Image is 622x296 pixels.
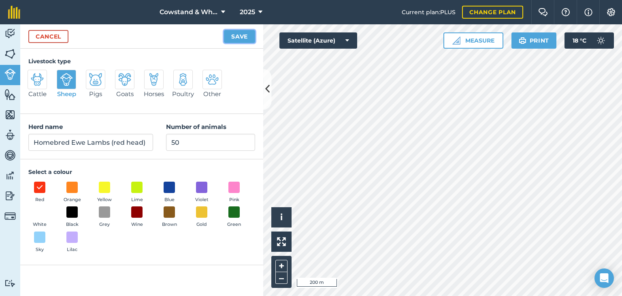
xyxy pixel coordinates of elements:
[89,73,102,86] img: svg+xml;base64,PD94bWwgdmVyc2lvbj0iMS4wIiBlbmNvZGluZz0idXRmLTgiPz4KPCEtLSBHZW5lcmF0b3I6IEFkb2JlIE...
[160,7,218,17] span: Cowstand & White House
[147,73,160,86] img: svg+xml;base64,PD94bWwgdmVyc2lvbj0iMS4wIiBlbmNvZGluZz0idXRmLTgiPz4KPCEtLSBHZW5lcmF0b3I6IEFkb2JlIE...
[67,246,77,253] span: Lilac
[4,279,16,287] img: svg+xml;base64,PD94bWwgdmVyc2lvbj0iMS4wIiBlbmNvZGluZz0idXRmLTgiPz4KPCEtLSBHZW5lcmF0b3I6IEFkb2JlIE...
[4,109,16,121] img: svg+xml;base64,PHN2ZyB4bWxucz0iaHR0cDovL3d3dy53My5vcmcvMjAwMC9zdmciIHdpZHRoPSI1NiIgaGVpZ2h0PSI2MC...
[594,268,614,288] div: Open Intercom Messenger
[195,196,209,204] span: Violet
[271,207,292,227] button: i
[8,6,20,19] img: fieldmargin Logo
[118,73,131,86] img: svg+xml;base64,PD94bWwgdmVyc2lvbj0iMS4wIiBlbmNvZGluZz0idXRmLTgiPz4KPCEtLSBHZW5lcmF0b3I6IEFkb2JlIE...
[452,36,460,45] img: Ruler icon
[280,212,283,222] span: i
[31,73,44,86] img: svg+xml;base64,PD94bWwgdmVyc2lvbj0iMS4wIiBlbmNvZGluZz0idXRmLTgiPz4KPCEtLSBHZW5lcmF0b3I6IEFkb2JlIE...
[4,210,16,222] img: svg+xml;base64,PD94bWwgdmVyc2lvbj0iMS4wIiBlbmNvZGluZz0idXRmLTgiPz4KPCEtLSBHZW5lcmF0b3I6IEFkb2JlIE...
[126,206,148,228] button: Wine
[35,196,45,204] span: Red
[61,182,83,204] button: Orange
[28,89,47,99] span: Cattle
[36,182,43,192] img: svg+xml;base64,PHN2ZyB4bWxucz0iaHR0cDovL3d3dy53My5vcmcvMjAwMC9zdmciIHdpZHRoPSIxOCIgaGVpZ2h0PSIyNC...
[166,123,226,131] strong: Number of animals
[462,6,523,19] a: Change plan
[229,196,239,204] span: Pink
[116,89,134,99] span: Goats
[190,182,213,204] button: Violet
[158,206,181,228] button: Brown
[126,182,148,204] button: Lime
[224,30,255,43] button: Save
[564,32,614,49] button: 18 °C
[584,7,592,17] img: svg+xml;base64,PHN2ZyB4bWxucz0iaHR0cDovL3d3dy53My5vcmcvMjAwMC9zdmciIHdpZHRoPSIxNyIgaGVpZ2h0PSIxNy...
[28,232,51,253] button: Sky
[89,89,102,99] span: Pigs
[4,88,16,101] img: svg+xml;base64,PHN2ZyB4bWxucz0iaHR0cDovL3d3dy53My5vcmcvMjAwMC9zdmciIHdpZHRoPSI1NiIgaGVpZ2h0PSI2MC...
[93,206,116,228] button: Grey
[28,182,51,204] button: Red
[279,32,357,49] button: Satellite (Azure)
[4,28,16,40] img: svg+xml;base64,PD94bWwgdmVyc2lvbj0iMS4wIiBlbmNvZGluZz0idXRmLTgiPz4KPCEtLSBHZW5lcmF0b3I6IEFkb2JlIE...
[97,196,112,204] span: Yellow
[28,168,72,176] strong: Select a colour
[61,232,83,253] button: Lilac
[275,272,288,284] button: –
[144,89,164,99] span: Horses
[4,48,16,60] img: svg+xml;base64,PHN2ZyB4bWxucz0iaHR0cDovL3d3dy53My5vcmcvMjAwMC9zdmciIHdpZHRoPSI1NiIgaGVpZ2h0PSI2MC...
[99,221,110,228] span: Grey
[4,69,16,80] img: svg+xml;base64,PD94bWwgdmVyc2lvbj0iMS4wIiBlbmNvZGluZz0idXRmLTgiPz4KPCEtLSBHZW5lcmF0b3I6IEFkb2JlIE...
[93,182,116,204] button: Yellow
[275,260,288,272] button: +
[223,182,245,204] button: Pink
[190,206,213,228] button: Gold
[28,206,51,228] button: White
[131,221,143,228] span: Wine
[4,149,16,161] img: svg+xml;base64,PD94bWwgdmVyc2lvbj0iMS4wIiBlbmNvZGluZz0idXRmLTgiPz4KPCEtLSBHZW5lcmF0b3I6IEFkb2JlIE...
[66,221,79,228] span: Black
[593,32,609,49] img: svg+xml;base64,PD94bWwgdmVyc2lvbj0iMS4wIiBlbmNvZGluZz0idXRmLTgiPz4KPCEtLSBHZW5lcmF0b3I6IEFkb2JlIE...
[158,182,181,204] button: Blue
[172,89,194,99] span: Poultry
[162,221,177,228] span: Brown
[177,73,190,86] img: svg+xml;base64,PD94bWwgdmVyc2lvbj0iMS4wIiBlbmNvZGluZz0idXRmLTgiPz4KPCEtLSBHZW5lcmF0b3I6IEFkb2JlIE...
[28,30,68,43] a: Cancel
[196,221,207,228] span: Gold
[227,221,241,228] span: Green
[64,196,81,204] span: Orange
[61,206,83,228] button: Black
[519,36,526,45] img: svg+xml;base64,PHN2ZyB4bWxucz0iaHR0cDovL3d3dy53My5vcmcvMjAwMC9zdmciIHdpZHRoPSIxOSIgaGVpZ2h0PSIyNC...
[277,237,286,246] img: Four arrows, one pointing top left, one top right, one bottom right and the last bottom left
[203,89,221,99] span: Other
[443,32,503,49] button: Measure
[57,89,76,99] span: Sheep
[223,206,245,228] button: Green
[4,129,16,141] img: svg+xml;base64,PD94bWwgdmVyc2lvbj0iMS4wIiBlbmNvZGluZz0idXRmLTgiPz4KPCEtLSBHZW5lcmF0b3I6IEFkb2JlIE...
[573,32,586,49] span: 18 ° C
[131,196,143,204] span: Lime
[164,196,175,204] span: Blue
[60,73,73,86] img: svg+xml;base64,PD94bWwgdmVyc2lvbj0iMS4wIiBlbmNvZGluZz0idXRmLTgiPz4KPCEtLSBHZW5lcmF0b3I6IEFkb2JlIE...
[28,57,255,66] h4: Livestock type
[511,32,557,49] button: Print
[4,190,16,202] img: svg+xml;base64,PD94bWwgdmVyc2lvbj0iMS4wIiBlbmNvZGluZz0idXRmLTgiPz4KPCEtLSBHZW5lcmF0b3I6IEFkb2JlIE...
[538,8,548,16] img: Two speech bubbles overlapping with the left bubble in the forefront
[36,246,44,253] span: Sky
[4,169,16,182] img: svg+xml;base64,PD94bWwgdmVyc2lvbj0iMS4wIiBlbmNvZGluZz0idXRmLTgiPz4KPCEtLSBHZW5lcmF0b3I6IEFkb2JlIE...
[240,7,255,17] span: 2025
[402,8,456,17] span: Current plan : PLUS
[561,8,571,16] img: A question mark icon
[206,73,219,86] img: svg+xml;base64,PD94bWwgdmVyc2lvbj0iMS4wIiBlbmNvZGluZz0idXRmLTgiPz4KPCEtLSBHZW5lcmF0b3I6IEFkb2JlIE...
[606,8,616,16] img: A cog icon
[33,221,47,228] span: White
[28,123,63,131] strong: Herd name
